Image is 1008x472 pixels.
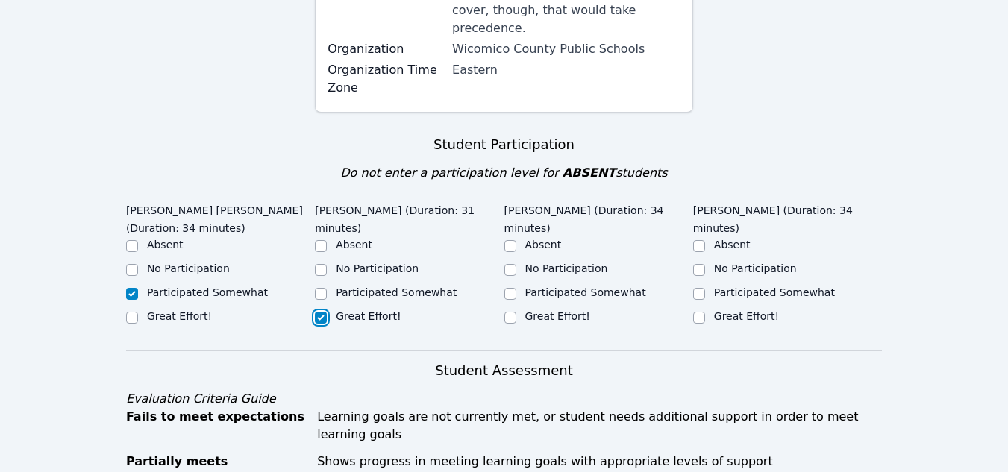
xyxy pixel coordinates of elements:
h3: Student Assessment [126,360,882,381]
div: Wicomico County Public Schools [452,40,680,58]
label: Participated Somewhat [714,286,835,298]
div: Evaluation Criteria Guide [126,390,882,408]
div: Do not enter a participation level for students [126,164,882,182]
div: Learning goals are not currently met, or student needs additional support in order to meet learni... [317,408,882,444]
label: Great Effort! [336,310,401,322]
div: Fails to meet expectations [126,408,308,444]
label: Great Effort! [714,310,779,322]
label: Great Effort! [147,310,212,322]
span: ABSENT [563,166,616,180]
legend: [PERSON_NAME] (Duration: 34 minutes) [504,197,693,237]
label: No Participation [336,262,419,274]
label: No Participation [147,262,230,274]
label: Organization Time Zone [328,61,443,97]
label: No Participation [525,262,608,274]
div: Eastern [452,61,680,79]
label: Absent [336,239,372,251]
label: Organization [328,40,443,58]
label: Participated Somewhat [525,286,646,298]
label: Absent [714,239,751,251]
label: Absent [147,239,184,251]
legend: [PERSON_NAME] (Duration: 31 minutes) [315,197,504,237]
label: No Participation [714,262,797,274]
label: Participated Somewhat [147,286,268,298]
label: Absent [525,239,562,251]
legend: [PERSON_NAME] (Duration: 34 minutes) [693,197,882,237]
legend: [PERSON_NAME] [PERSON_NAME] (Duration: 34 minutes) [126,197,315,237]
label: Great Effort! [525,310,590,322]
label: Participated Somewhat [336,286,457,298]
h3: Student Participation [126,134,882,155]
